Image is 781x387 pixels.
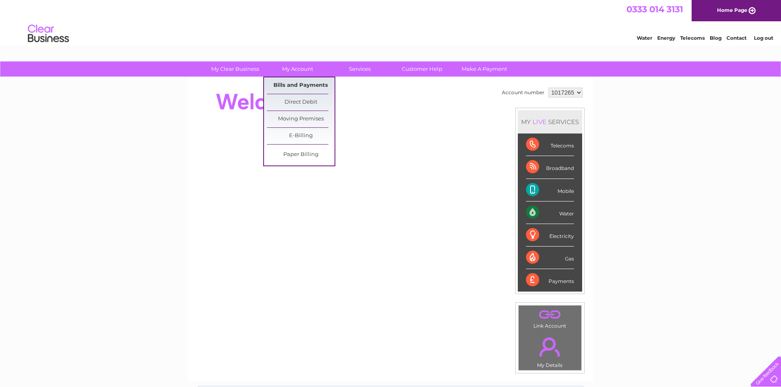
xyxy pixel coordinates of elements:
[500,86,546,100] td: Account number
[526,201,574,224] div: Water
[451,61,518,77] a: Make A Payment
[680,35,705,41] a: Telecoms
[267,128,335,144] a: E-Billing
[754,35,773,41] a: Log out
[388,61,456,77] a: Customer Help
[197,5,585,40] div: Clear Business is a trading name of Verastar Limited (registered in [GEOGRAPHIC_DATA] No. 3667643...
[626,4,683,14] a: 0333 014 3131
[27,21,69,46] img: logo.png
[267,94,335,111] a: Direct Debit
[526,156,574,179] div: Broadband
[521,333,579,361] a: .
[710,35,722,41] a: Blog
[726,35,747,41] a: Contact
[526,269,574,291] div: Payments
[518,305,582,331] td: Link Account
[657,35,675,41] a: Energy
[267,147,335,163] a: Paper Billing
[267,77,335,94] a: Bills and Payments
[526,134,574,156] div: Telecoms
[531,118,548,126] div: LIVE
[526,224,574,247] div: Electricity
[526,179,574,201] div: Mobile
[637,35,652,41] a: Water
[521,308,579,322] a: .
[326,61,394,77] a: Services
[526,247,574,269] div: Gas
[518,110,582,134] div: MY SERVICES
[267,111,335,127] a: Moving Premises
[264,61,331,77] a: My Account
[201,61,269,77] a: My Clear Business
[518,330,582,371] td: My Details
